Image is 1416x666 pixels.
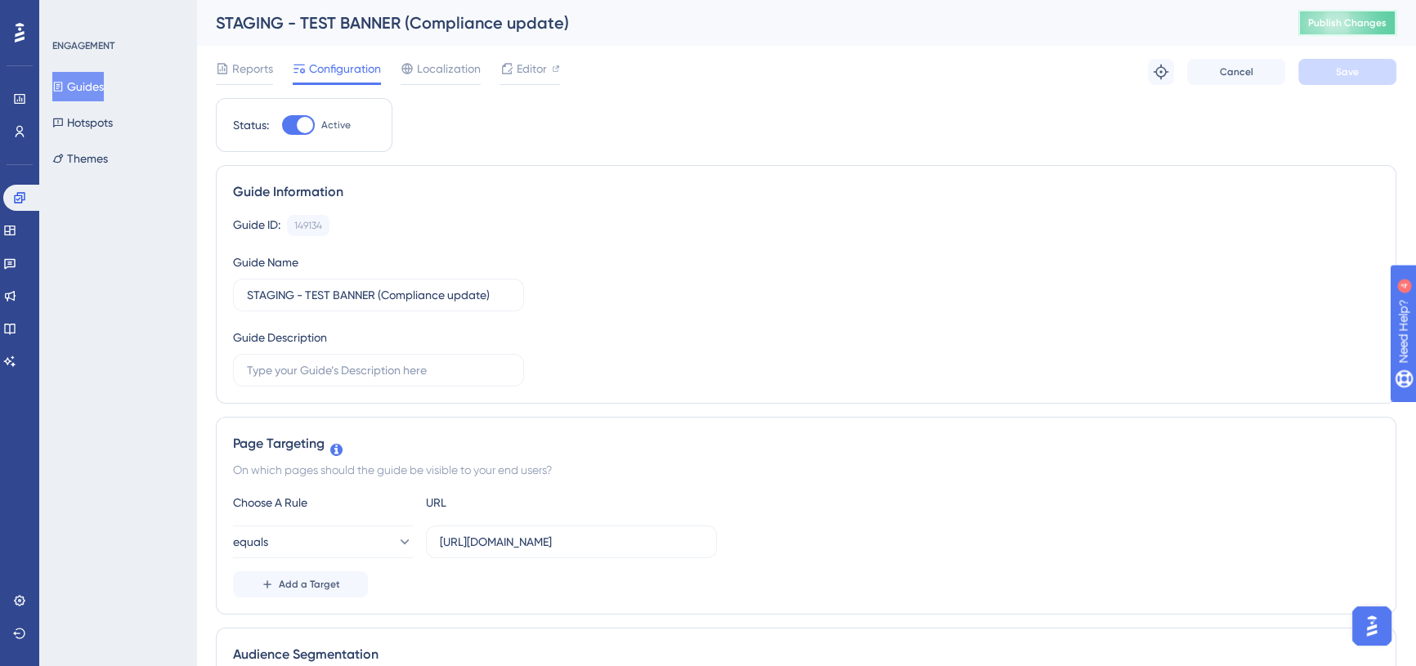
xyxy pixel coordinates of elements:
[52,72,104,101] button: Guides
[232,59,273,78] span: Reports
[517,59,547,78] span: Editor
[294,219,322,232] div: 149134
[233,532,268,552] span: equals
[233,434,1379,454] div: Page Targeting
[1298,10,1396,36] button: Publish Changes
[233,525,413,558] button: equals
[233,460,1379,480] div: On which pages should the guide be visible to your end users?
[216,11,1257,34] div: STAGING - TEST BANNER (Compliance update)
[233,328,327,347] div: Guide Description
[1220,65,1253,78] span: Cancel
[233,115,269,135] div: Status:
[1298,59,1396,85] button: Save
[233,493,413,512] div: Choose A Rule
[52,108,113,137] button: Hotspots
[38,4,102,24] span: Need Help?
[321,118,351,132] span: Active
[247,361,510,379] input: Type your Guide’s Description here
[233,571,368,597] button: Add a Target
[233,645,1379,664] div: Audience Segmentation
[440,533,703,551] input: yourwebsite.com/path
[417,59,481,78] span: Localization
[1347,601,1396,650] iframe: UserGuiding AI Assistant Launcher
[426,493,606,512] div: URL
[114,8,119,21] div: 4
[309,59,381,78] span: Configuration
[1336,65,1359,78] span: Save
[233,253,298,272] div: Guide Name
[52,144,108,173] button: Themes
[279,578,340,591] span: Add a Target
[52,39,114,52] div: ENGAGEMENT
[233,182,1379,202] div: Guide Information
[247,286,510,304] input: Type your Guide’s Name here
[1187,59,1285,85] button: Cancel
[1308,16,1387,29] span: Publish Changes
[233,215,280,236] div: Guide ID:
